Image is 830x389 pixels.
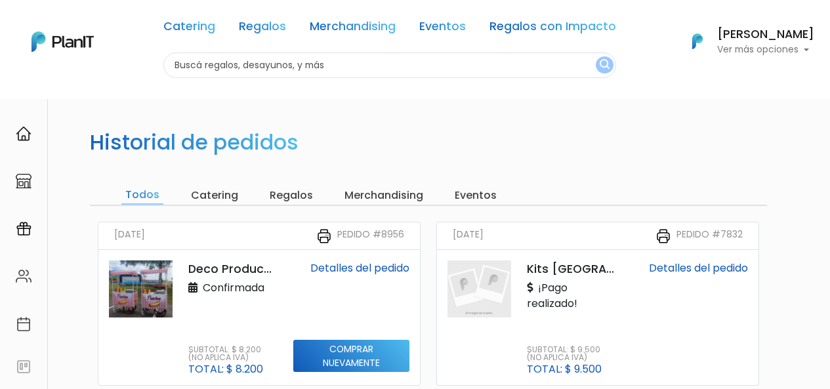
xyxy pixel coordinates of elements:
[188,280,264,296] p: Confirmada
[341,186,427,205] input: Merchandising
[649,260,748,276] a: Detalles del pedido
[163,52,616,78] input: Buscá regalos, desayunos, y más
[655,228,671,244] img: printer-31133f7acbd7ec30ea1ab4a3b6864c9b5ed483bd8d1a339becc4798053a55bbc.svg
[527,364,602,375] p: Total: $ 9.500
[489,21,616,37] a: Regalos con Impacto
[527,260,617,277] p: Kits [GEOGRAPHIC_DATA]
[121,186,163,205] input: Todos
[239,21,286,37] a: Regalos
[447,260,511,317] img: planit_placeholder-9427b205c7ae5e9bf800e9d23d5b17a34c4c1a44177066c4629bad40f2d9547d.png
[310,21,396,37] a: Merchandising
[163,21,215,37] a: Catering
[188,364,263,375] p: Total: $ 8.200
[16,268,31,284] img: people-662611757002400ad9ed0e3c099ab2801c6687ba6c219adb57efc949bc21e19d.svg
[527,354,602,361] p: (No aplica IVA)
[293,340,409,373] input: Comprar nuevamente
[675,24,814,58] button: PlanIt Logo [PERSON_NAME] Ver más opciones
[16,173,31,189] img: marketplace-4ceaa7011d94191e9ded77b95e3339b90024bf715f7c57f8cf31f2d8c509eaba.svg
[16,359,31,375] img: feedback-78b5a0c8f98aac82b08bfc38622c3050aee476f2c9584af64705fc4e61158814.svg
[676,228,743,244] small: Pedido #7832
[266,186,317,205] input: Regalos
[16,316,31,332] img: calendar-87d922413cdce8b2cf7b7f5f62616a5cf9e4887200fb71536465627b3292af00.svg
[337,228,404,244] small: Pedido #8956
[188,260,278,277] p: Deco Producciones
[31,31,94,52] img: PlanIt Logo
[453,228,484,244] small: [DATE]
[717,45,814,54] p: Ver más opciones
[16,126,31,142] img: home-e721727adea9d79c4d83392d1f703f7f8bce08238fde08b1acbfd93340b81755.svg
[187,186,242,205] input: Catering
[188,346,263,354] p: Subtotal: $ 8.200
[16,221,31,237] img: campaigns-02234683943229c281be62815700db0a1741e53638e28bf9629b52c665b00959.svg
[90,130,299,155] h2: Historial de pedidos
[527,346,602,354] p: Subtotal: $ 9.500
[114,228,145,244] small: [DATE]
[419,21,466,37] a: Eventos
[717,29,814,41] h6: [PERSON_NAME]
[109,260,173,317] img: thumb_Captura_de_pantalla_2025-05-05_113950.png
[451,186,501,205] input: Eventos
[600,59,610,72] img: search_button-432b6d5273f82d61273b3651a40e1bd1b912527efae98b1b7a1b2c0702e16a8d.svg
[188,354,263,361] p: (No aplica IVA)
[527,280,617,312] p: ¡Pago realizado!
[683,27,712,56] img: PlanIt Logo
[316,228,332,244] img: printer-31133f7acbd7ec30ea1ab4a3b6864c9b5ed483bd8d1a339becc4798053a55bbc.svg
[310,260,409,276] a: Detalles del pedido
